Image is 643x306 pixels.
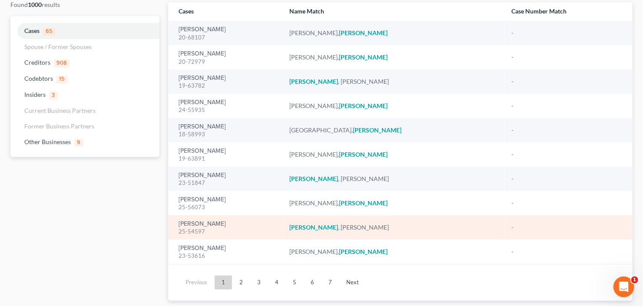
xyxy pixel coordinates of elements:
[179,179,275,187] div: 23-51847
[289,223,498,232] div: , [PERSON_NAME]
[511,247,622,256] div: -
[282,2,505,21] th: Name Match
[24,27,40,34] span: Cases
[289,247,498,256] div: [PERSON_NAME],
[10,23,159,39] a: Cases65
[54,59,70,67] span: 908
[10,87,159,103] a: Insiders3
[179,75,226,81] a: [PERSON_NAME]
[179,155,275,163] div: 19-63891
[179,148,226,154] a: [PERSON_NAME]
[339,199,388,207] em: [PERSON_NAME]
[24,107,96,114] span: Current Business Partners
[179,245,226,251] a: [PERSON_NAME]
[179,82,275,90] div: 19-63782
[179,252,275,260] div: 23-53616
[179,51,226,57] a: [PERSON_NAME]
[43,28,55,36] span: 65
[24,59,50,66] span: Creditors
[289,199,498,207] div: [PERSON_NAME],
[179,172,226,178] a: [PERSON_NAME]
[339,29,388,36] em: [PERSON_NAME]
[24,43,92,50] span: Spouse / Former Spouses
[289,126,498,135] div: [GEOGRAPHIC_DATA],
[511,150,622,159] div: -
[304,276,321,290] a: 6
[289,224,338,231] em: [PERSON_NAME]
[24,138,71,145] span: Other Businesses
[179,203,275,211] div: 25-56073
[10,103,159,118] a: Current Business Partners
[74,139,83,147] span: 9
[179,227,275,236] div: 25-54597
[286,276,303,290] a: 5
[339,248,388,255] em: [PERSON_NAME]
[321,276,339,290] a: 7
[10,55,159,71] a: Creditors908
[179,130,275,138] div: 18-58993
[179,26,226,33] a: [PERSON_NAME]
[613,276,634,297] iframe: Intercom live chat
[289,77,498,86] div: , [PERSON_NAME]
[215,276,232,290] a: 1
[511,199,622,207] div: -
[289,53,498,62] div: [PERSON_NAME],
[511,77,622,86] div: -
[179,58,275,66] div: 20-72979
[179,221,226,227] a: [PERSON_NAME]
[339,151,388,158] em: [PERSON_NAME]
[179,33,275,42] div: 20-68107
[10,118,159,134] a: Former Business Partners
[232,276,250,290] a: 2
[504,2,633,21] th: Case Number Match
[28,1,42,8] strong: 1000
[289,174,498,183] div: , [PERSON_NAME]
[353,126,401,134] em: [PERSON_NAME]
[339,276,366,290] a: Next
[10,0,159,9] div: Found results
[631,276,638,283] span: 1
[339,53,388,61] em: [PERSON_NAME]
[179,124,226,130] a: [PERSON_NAME]
[179,197,226,203] a: [PERSON_NAME]
[24,75,53,82] span: Codebtors
[511,102,622,110] div: -
[289,175,338,182] em: [PERSON_NAME]
[268,276,285,290] a: 4
[179,99,226,105] a: [PERSON_NAME]
[511,223,622,232] div: -
[10,71,159,87] a: Codebtors15
[289,102,498,110] div: [PERSON_NAME],
[10,134,159,150] a: Other Businesses9
[339,102,388,109] em: [PERSON_NAME]
[289,78,338,85] em: [PERSON_NAME]
[49,92,58,99] span: 3
[179,106,275,114] div: 24-55935
[250,276,268,290] a: 3
[24,122,94,130] span: Former Business Partners
[511,126,622,135] div: -
[511,29,622,37] div: -
[168,2,282,21] th: Cases
[10,39,159,55] a: Spouse / Former Spouses
[24,91,46,98] span: Insiders
[56,76,67,83] span: 15
[289,29,498,37] div: [PERSON_NAME],
[289,150,498,159] div: [PERSON_NAME],
[511,174,622,183] div: -
[511,53,622,62] div: -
